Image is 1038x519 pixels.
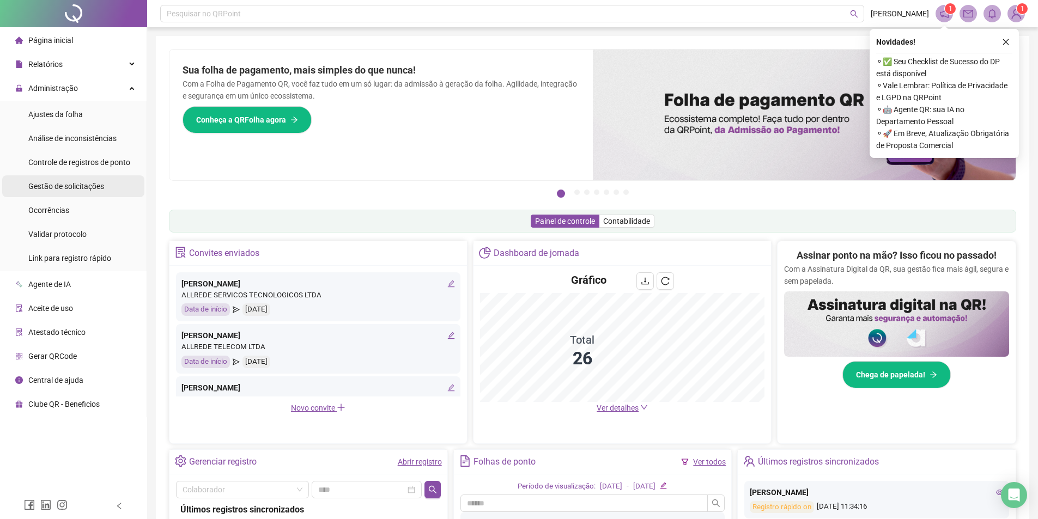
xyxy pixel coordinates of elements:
[876,56,1012,80] span: ⚬ ✅ Seu Checklist de Sucesso do DP está disponível
[290,116,298,124] span: arrow-right
[557,190,565,198] button: 1
[660,482,667,489] span: edit
[28,36,73,45] span: Página inicial
[600,481,622,492] div: [DATE]
[604,190,609,195] button: 5
[28,206,69,215] span: Ocorrências
[57,499,68,510] span: instagram
[856,369,925,381] span: Chega de papelada!
[28,230,87,239] span: Validar protocolo
[842,361,951,388] button: Chega de papelada!
[614,190,619,195] button: 6
[175,247,186,258] span: solution
[784,291,1009,357] img: banner%2F02c71560-61a6-44d4-94b9-c8ab97240462.png
[459,455,471,467] span: file-text
[750,501,814,514] div: Registro rápido on
[597,404,648,412] a: Ver detalhes down
[15,84,23,92] span: lock
[181,278,455,290] div: [PERSON_NAME]
[291,404,345,412] span: Novo convite
[40,499,51,510] span: linkedin
[183,63,580,78] h2: Sua folha de pagamento, mais simples do que nunca!
[181,303,230,316] div: Data de início
[681,458,689,466] span: filter
[597,404,639,412] span: Ver detalhes
[603,217,650,225] span: Contabilidade
[930,371,937,378] span: arrow-right
[15,60,23,68] span: file
[183,78,580,102] p: Com a Folha de Pagamento QR, você faz tudo em um só lugar: da admissão à geração da folha. Agilid...
[797,248,997,263] h2: Assinar ponto na mão? Isso ficou no passado!
[750,486,1004,498] div: [PERSON_NAME]
[876,103,1012,127] span: ⚬ 🤖 Agente QR: sua IA no Departamento Pessoal
[28,158,130,167] span: Controle de registros de ponto
[633,481,655,492] div: [DATE]
[584,190,590,195] button: 3
[28,254,111,262] span: Link para registro rápido
[996,489,1004,496] span: eye
[15,304,23,312] span: audit
[233,356,240,368] span: send
[15,352,23,360] span: qrcode
[784,263,1009,287] p: Com a Assinatura Digital da QR, sua gestão fica mais ágil, segura e sem papelada.
[183,106,312,133] button: Conheça a QRFolha agora
[712,499,720,508] span: search
[593,50,1016,180] img: banner%2F8d14a306-6205-4263-8e5b-06e9a85ad873.png
[196,114,286,126] span: Conheça a QRFolha agora
[939,9,949,19] span: notification
[337,403,345,412] span: plus
[949,5,952,13] span: 1
[876,80,1012,103] span: ⚬ Vale Lembrar: Política de Privacidade e LGPD na QRPoint
[242,356,270,368] div: [DATE]
[28,182,104,191] span: Gestão de solicitações
[242,303,270,316] div: [DATE]
[116,502,123,510] span: left
[15,36,23,44] span: home
[398,457,442,466] a: Abrir registro
[594,190,599,195] button: 4
[758,453,879,471] div: Últimos registros sincronizados
[876,36,915,48] span: Novidades !
[693,457,726,466] a: Ver todos
[987,9,997,19] span: bell
[181,394,455,405] div: ALLREDE SERVICOS TECNOLOGICOS LTDA
[627,481,629,492] div: -
[28,280,71,289] span: Agente de IA
[180,503,436,516] div: Últimos registros sincronizados
[447,280,455,288] span: edit
[28,376,83,384] span: Central de ajuda
[945,3,956,14] sup: 1
[28,110,83,119] span: Ajustes da folha
[571,272,606,288] h4: Gráfico
[535,217,595,225] span: Painel de controle
[1017,3,1028,14] sup: Atualize o seu contato no menu Meus Dados
[640,404,648,411] span: down
[189,453,257,471] div: Gerenciar registro
[189,244,259,262] div: Convites enviados
[1008,5,1024,22] img: 82410
[233,303,240,316] span: send
[447,384,455,392] span: edit
[428,485,437,494] span: search
[963,9,973,19] span: mail
[743,455,755,467] span: team
[15,328,23,336] span: solution
[479,247,490,258] span: pie-chart
[876,127,1012,151] span: ⚬ 🚀 Em Breve, Atualização Obrigatória de Proposta Comercial
[447,332,455,339] span: edit
[15,376,23,384] span: info-circle
[28,84,78,93] span: Administração
[28,328,86,337] span: Atestado técnico
[623,190,629,195] button: 7
[28,352,77,361] span: Gerar QRCode
[181,290,455,301] div: ALLREDE SERVICOS TECNOLOGICOS LTDA
[24,499,35,510] span: facebook
[494,244,579,262] div: Dashboard de jornada
[28,304,73,313] span: Aceite de uso
[871,8,929,20] span: [PERSON_NAME]
[750,501,1004,514] div: [DATE] 11:34:16
[474,453,536,471] div: Folhas de ponto
[1001,482,1027,508] div: Open Intercom Messenger
[181,356,230,368] div: Data de início
[518,481,596,492] div: Período de visualização:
